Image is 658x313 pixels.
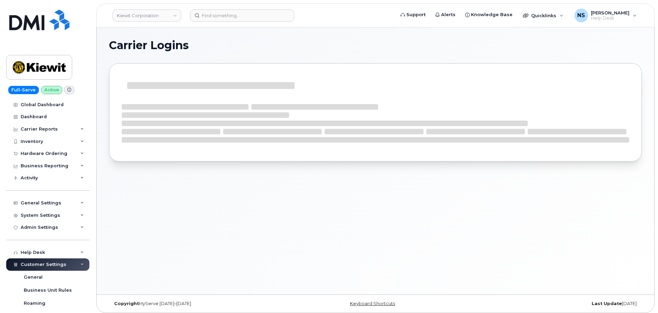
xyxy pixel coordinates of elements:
[592,301,622,306] strong: Last Update
[350,301,395,306] a: Keyboard Shortcuts
[114,301,139,306] strong: Copyright
[109,40,189,51] span: Carrier Logins
[109,301,287,306] div: MyServe [DATE]–[DATE]
[464,301,642,306] div: [DATE]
